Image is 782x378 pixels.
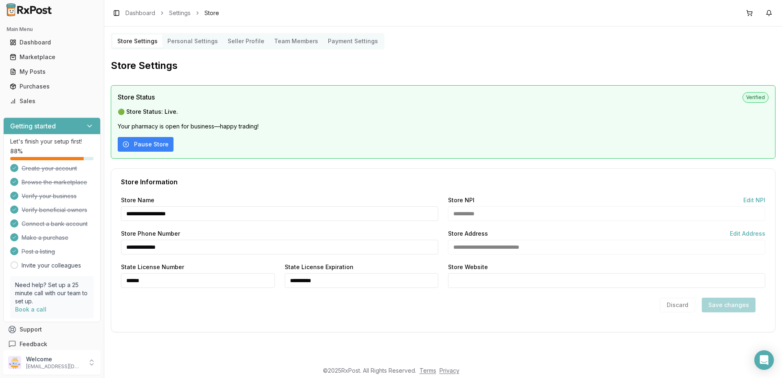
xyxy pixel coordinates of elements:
label: State License Number [121,264,184,270]
span: Connect a bank account [22,220,88,228]
h2: Store Settings [111,59,775,72]
nav: breadcrumb [125,9,219,17]
span: Verify your business [22,192,77,200]
a: Terms [420,367,436,374]
a: Sales [7,94,97,108]
button: Personal Settings [163,35,223,48]
span: Create your account [22,164,77,172]
div: Purchases [10,82,94,91]
div: Open Intercom Messenger [754,350,774,370]
a: My Posts [7,64,97,79]
div: Sales [10,97,94,105]
button: Feedback [3,337,101,351]
span: Feedback [20,340,47,348]
a: Dashboard [125,9,155,17]
div: Dashboard [10,38,94,46]
span: Verify beneficial owners [22,206,87,214]
button: Seller Profile [223,35,269,48]
div: Marketplace [10,53,94,61]
span: Verified [742,92,769,103]
p: Your pharmacy is open for business—happy trading! [118,122,769,130]
span: Store [204,9,219,17]
div: Store Information [121,179,765,185]
span: Post a listing [22,248,55,256]
div: My Posts [10,68,94,76]
h2: Main Menu [7,26,97,33]
button: Pause Store [118,137,174,152]
a: Dashboard [7,35,97,50]
p: Need help? Set up a 25 minute call with our team to set up. [15,281,89,305]
a: Invite your colleagues [22,261,81,270]
button: Dashboard [3,36,101,49]
button: Sales [3,95,101,108]
p: [EMAIL_ADDRESS][DOMAIN_NAME] [26,363,83,370]
span: Make a purchase [22,234,68,242]
label: Store Website [448,264,488,270]
button: Support [3,322,101,337]
button: Purchases [3,80,101,93]
h3: Getting started [10,121,56,131]
a: Purchases [7,79,97,94]
span: Store Status [118,92,155,102]
span: 88 % [10,147,23,155]
button: Marketplace [3,51,101,64]
a: Privacy [439,367,459,374]
label: State License Expiration [285,264,354,270]
button: Store Settings [112,35,163,48]
a: Marketplace [7,50,97,64]
p: Let's finish your setup first! [10,137,94,146]
img: RxPost Logo [3,3,55,16]
span: Browse the marketplace [22,178,87,186]
img: User avatar [8,356,21,369]
p: 🟢 Store Status: Live. [118,108,769,116]
p: Welcome [26,355,83,363]
label: Store Address [448,231,488,237]
label: Store Name [121,197,154,203]
button: Team Members [269,35,323,48]
label: Store NPI [448,197,474,203]
button: My Posts [3,65,101,78]
a: Settings [169,9,191,17]
a: Book a call [15,306,46,313]
label: Store Phone Number [121,231,180,237]
button: Payment Settings [323,35,383,48]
